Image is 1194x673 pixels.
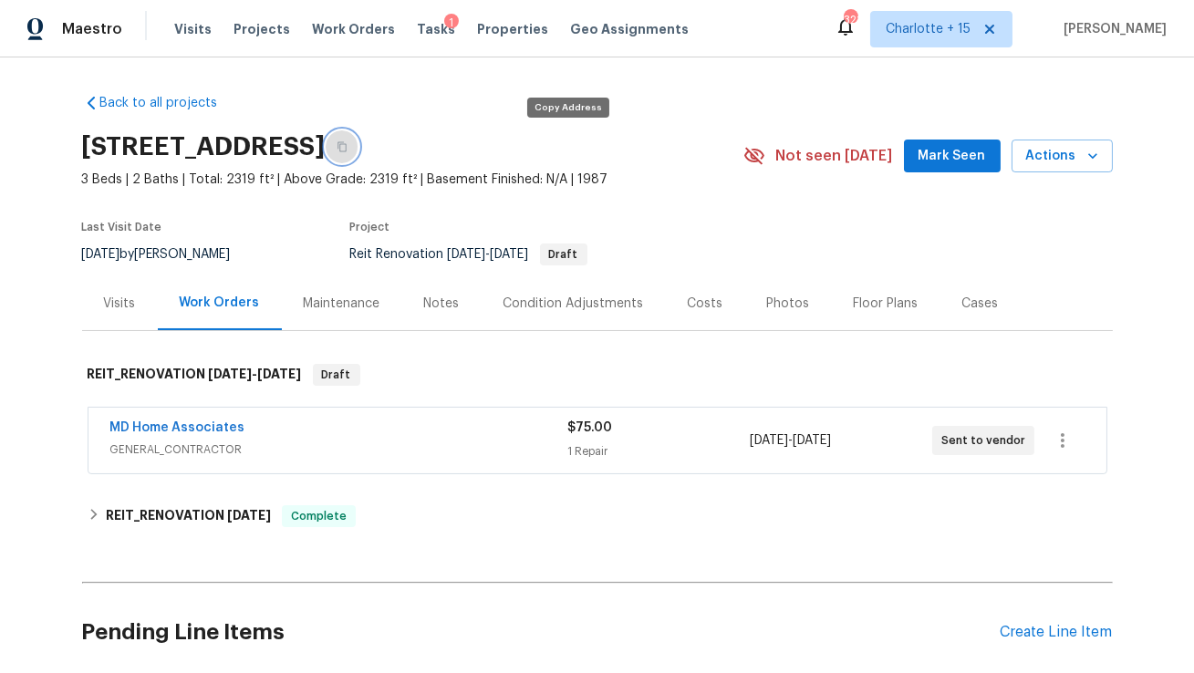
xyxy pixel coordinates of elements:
span: [DATE] [209,368,253,380]
span: Charlotte + 15 [886,20,971,38]
span: Draft [315,366,358,384]
div: Costs [688,295,723,313]
div: REIT_RENOVATION [DATE]-[DATE]Draft [82,346,1113,404]
span: [DATE] [750,434,788,447]
div: Cases [962,295,999,313]
div: Create Line Item [1001,624,1113,641]
span: Reit Renovation [350,248,587,261]
span: [PERSON_NAME] [1056,20,1167,38]
span: Geo Assignments [570,20,689,38]
div: REIT_RENOVATION [DATE]Complete [82,494,1113,538]
a: MD Home Associates [110,421,245,434]
span: [DATE] [82,248,120,261]
span: Properties [477,20,548,38]
div: Maintenance [304,295,380,313]
span: [DATE] [227,509,271,522]
span: Projects [234,20,290,38]
span: Sent to vendor [941,431,1033,450]
h6: REIT_RENOVATION [88,364,302,386]
span: [DATE] [793,434,831,447]
div: 1 Repair [567,442,750,461]
button: Mark Seen [904,140,1001,173]
span: - [209,368,302,380]
span: Work Orders [312,20,395,38]
div: 321 [844,11,857,29]
span: Actions [1026,145,1098,168]
a: Back to all projects [82,94,257,112]
div: Visits [104,295,136,313]
div: Condition Adjustments [504,295,644,313]
span: [DATE] [258,368,302,380]
span: Project [350,222,390,233]
div: Floor Plans [854,295,919,313]
span: Draft [542,249,586,260]
span: [DATE] [491,248,529,261]
div: Photos [767,295,810,313]
span: GENERAL_CONTRACTOR [110,440,567,459]
span: Maestro [62,20,122,38]
span: Not seen [DATE] [776,147,893,165]
div: 1 [444,14,459,32]
span: 3 Beds | 2 Baths | Total: 2319 ft² | Above Grade: 2319 ft² | Basement Finished: N/A | 1987 [82,171,743,189]
h6: REIT_RENOVATION [106,505,271,527]
span: Mark Seen [919,145,986,168]
span: Visits [174,20,212,38]
div: by [PERSON_NAME] [82,243,253,265]
span: $75.00 [567,421,612,434]
span: [DATE] [448,248,486,261]
span: - [750,431,831,450]
button: Actions [1012,140,1113,173]
span: Tasks [417,23,455,36]
h2: [STREET_ADDRESS] [82,138,326,156]
span: Last Visit Date [82,222,162,233]
span: Complete [284,507,354,525]
div: Work Orders [180,294,260,312]
span: - [448,248,529,261]
div: Notes [424,295,460,313]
